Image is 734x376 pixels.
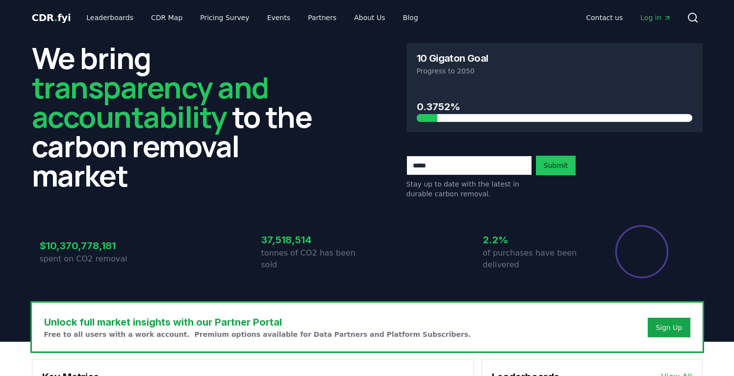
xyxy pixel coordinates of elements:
span: . [54,12,57,23]
nav: Main [78,9,426,26]
h3: $10,370,778,181 [40,238,146,253]
button: Submit [536,156,576,175]
a: Leaderboards [78,9,141,26]
p: of purchases have been delivered [483,247,589,271]
h2: We bring to the carbon removal market [32,43,328,190]
a: About Us [346,9,393,26]
p: Free to all users with a work account. Premium options available for Data Partners and Platform S... [44,329,471,339]
a: Log in [633,9,679,26]
a: Sign Up [656,323,682,332]
nav: Main [578,9,679,26]
div: Percentage of sales delivered [614,224,669,279]
span: Log in [640,13,671,23]
p: Stay up to date with the latest in durable carbon removal. [406,179,532,199]
h3: 10 Gigaton Goal [417,53,488,63]
span: CDR fyi [32,12,71,23]
a: Events [259,9,298,26]
h3: 0.3752% [417,99,692,114]
h3: 2.2% [483,233,589,247]
button: Sign Up [648,318,690,337]
a: Blog [395,9,426,26]
p: spent on CO2 removal [40,253,146,265]
p: Progress to 2050 [417,66,692,76]
h3: Unlock full market insights with our Partner Portal [44,315,471,329]
a: Partners [300,9,344,26]
span: transparency and accountability [32,67,269,137]
p: tonnes of CO2 has been sold [261,247,367,271]
a: Pricing Survey [192,9,257,26]
a: CDR.fyi [32,11,71,24]
h3: 37,518,514 [261,233,367,247]
a: CDR Map [143,9,190,26]
a: Contact us [578,9,631,26]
